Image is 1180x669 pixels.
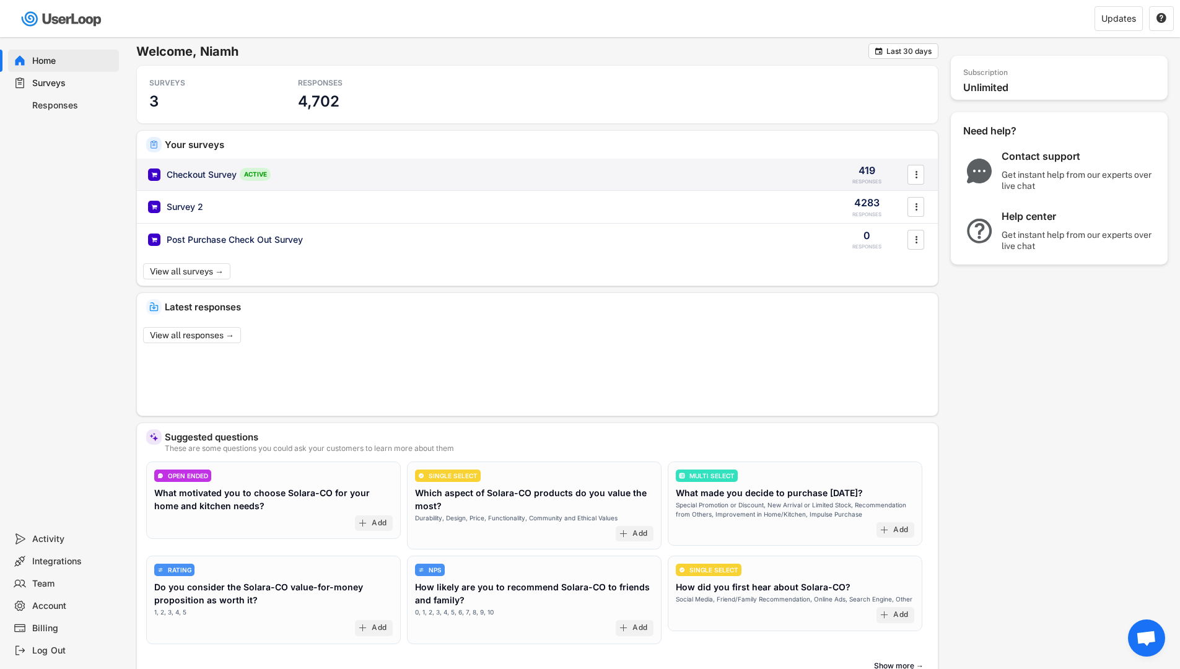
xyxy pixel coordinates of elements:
[915,168,917,181] text: 
[154,608,186,617] div: 1, 2, 3, 4, 5
[165,445,929,452] div: These are some questions you could ask your customers to learn more about them
[854,196,880,209] div: 4283
[154,486,393,512] div: What motivated you to choose Solara-CO for your home and kitchen needs?
[418,473,424,479] img: CircleTickMinorWhite.svg
[852,178,881,185] div: RESPONSES
[32,578,114,590] div: Team
[676,595,912,604] div: Social Media, Friend/Family Recommendation, Online Ads, Search Engine, Other
[429,567,442,573] div: NPS
[429,473,478,479] div: SINGLE SELECT
[372,623,387,633] div: Add
[32,533,114,545] div: Activity
[165,140,929,149] div: Your surveys
[167,234,303,246] div: Post Purchase Check Out Survey
[632,623,647,633] div: Add
[167,201,203,213] div: Survey 2
[136,43,868,59] h6: Welcome, Niamh
[19,6,106,32] img: userloop-logo-01.svg
[1156,12,1166,24] text: 
[1002,169,1156,191] div: Get instant help from our experts over live chat
[852,243,881,250] div: RESPONSES
[149,92,159,111] h3: 3
[415,514,618,523] div: Durability, Design, Price, Functionality, Community and Ethical Values
[418,567,424,573] img: AdjustIcon.svg
[689,473,735,479] div: MULTI SELECT
[149,432,159,442] img: MagicMajor%20%28Purple%29.svg
[632,529,647,539] div: Add
[963,81,1161,94] div: Unlimited
[910,230,922,249] button: 
[165,432,929,442] div: Suggested questions
[32,77,114,89] div: Surveys
[1128,619,1165,657] div: Open chat
[874,46,883,56] button: 
[676,501,914,519] div: Special Promotion or Discount, New Arrival or Limited Stock, Recommendation from Others, Improvem...
[963,219,995,243] img: QuestionMarkInverseMajor.svg
[415,580,653,606] div: How likely are you to recommend Solara-CO to friends and family?
[1002,229,1156,251] div: Get instant help from our experts over live chat
[168,473,208,479] div: OPEN ENDED
[963,159,995,183] img: ChatMajor.svg
[679,567,685,573] img: CircleTickMinorWhite.svg
[143,327,241,343] button: View all responses →
[240,168,271,181] div: ACTIVE
[689,567,738,573] div: SINGLE SELECT
[910,165,922,184] button: 
[165,302,929,312] div: Latest responses
[32,623,114,634] div: Billing
[893,525,908,535] div: Add
[372,518,387,528] div: Add
[167,168,237,181] div: Checkout Survey
[963,68,1008,78] div: Subscription
[863,229,870,242] div: 0
[32,645,114,657] div: Log Out
[415,486,653,512] div: Which aspect of Solara-CO products do you value the most?
[149,302,159,312] img: IncomingMajor.svg
[852,211,881,218] div: RESPONSES
[298,78,409,88] div: RESPONSES
[910,198,922,216] button: 
[1002,150,1156,163] div: Contact support
[143,263,230,279] button: View all surveys →
[32,600,114,612] div: Account
[893,610,908,620] div: Add
[859,164,875,177] div: 419
[168,567,191,573] div: RATING
[676,486,863,499] div: What made you decide to purchase [DATE]?
[32,556,114,567] div: Integrations
[1002,210,1156,223] div: Help center
[154,580,393,606] div: Do you consider the Solara-CO value-for-money proposition as worth it?
[157,567,164,573] img: AdjustIcon.svg
[32,55,114,67] div: Home
[963,125,1050,138] div: Need help?
[915,200,917,213] text: 
[875,46,883,56] text: 
[157,473,164,479] img: ConversationMinor.svg
[676,580,850,593] div: How did you first hear about Solara-CO?
[1101,14,1136,23] div: Updates
[1156,13,1167,24] button: 
[886,48,932,55] div: Last 30 days
[679,473,685,479] img: ListMajor.svg
[415,608,494,617] div: 0, 1, 2, 3, 4, 5, 6, 7, 8, 9, 10
[298,92,339,111] h3: 4,702
[149,78,261,88] div: SURVEYS
[915,233,917,246] text: 
[32,100,114,111] div: Responses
